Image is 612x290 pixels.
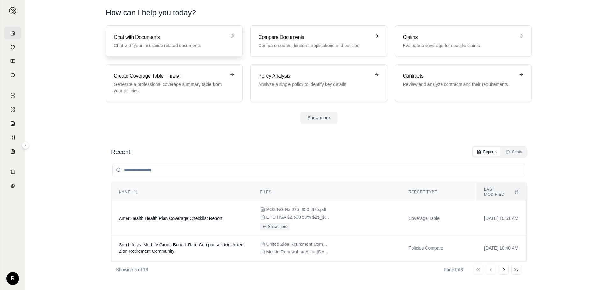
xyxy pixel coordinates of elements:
a: Custom Report [4,131,21,144]
td: Policies Compare [401,236,477,260]
div: Name [119,189,245,195]
th: Files [252,183,401,201]
a: Legal Search Engine [4,180,21,192]
button: Expand sidebar [22,141,29,149]
button: Reports [473,147,500,156]
a: Create Coverage TableBETAGenerate a professional coverage summary table from your policies. [106,64,243,102]
p: Compare quotes, binders, applications and policies [258,42,370,49]
button: Show more [300,112,338,124]
a: Single Policy [4,89,21,102]
td: Coverage Table [401,201,477,236]
p: Generate a professional coverage summary table from your policies. [114,81,226,94]
h1: How can I help you today? [106,8,532,18]
span: United Zion Retirement Community Proposal.pdf [266,241,330,247]
a: Coverage Table [4,145,21,158]
a: Home [4,27,21,39]
button: Expand sidebar [6,4,19,17]
div: Chats [506,149,522,154]
h3: Compare Documents [258,33,370,41]
div: Reports [477,149,497,154]
a: ContractsReview and analyze contracts and their requirements [395,64,532,102]
a: ClaimsEvaluate a coverage for specific claims [395,25,532,57]
a: Chat with DocumentsChat with your insurance related documents [106,25,243,57]
p: Chat with your insurance related documents [114,42,226,49]
span: AmeriHealth Health Plan Coverage Checklist Report [119,216,222,221]
td: Policies Compare [401,260,477,285]
td: [DATE] 10:51 AM [477,201,526,236]
div: R [6,272,19,285]
td: [DATE] 10:40 AM [477,236,526,260]
a: Contract Analysis [4,166,21,178]
h3: Policy Analysis [258,72,370,80]
p: Review and analyze contracts and their requirements [403,81,515,88]
a: Policy AnalysisAnalyze a single policy to identify key details [250,64,387,102]
button: Chats [502,147,526,156]
span: BETA [166,73,183,80]
p: Showing 5 of 13 [116,266,148,273]
a: Chat [4,69,21,81]
th: Report Type [401,183,477,201]
span: Metlife Renewal rates for Oct 2025.pdf [266,249,330,255]
button: +4 Show more [260,223,290,230]
p: Evaluate a coverage for specific claims [403,42,515,49]
a: Documents Vault [4,41,21,53]
h2: Recent [111,147,130,156]
a: Policy Comparisons [4,103,21,116]
a: Prompt Library [4,55,21,67]
span: Sun Life vs. MetLife Group Benefit Rate Comparison for United Zion Retirement Community [119,242,244,254]
h3: Create Coverage Table [114,72,226,80]
a: Claim Coverage [4,117,21,130]
span: EPO HSA $2,500 50% $25_$50_$75 Rx.pdf [266,214,330,220]
h3: Chat with Documents [114,33,226,41]
div: Last modified [484,187,519,197]
span: POS NG Rx $25_$50_$75.pdf [266,206,326,213]
p: Analyze a single policy to identify key details [258,81,370,88]
img: Expand sidebar [9,7,17,15]
div: Page 1 of 3 [444,266,463,273]
h3: Contracts [403,72,515,80]
a: Compare DocumentsCompare quotes, binders, applications and policies [250,25,387,57]
td: [DATE] 01:48 PM [477,260,526,285]
h3: Claims [403,33,515,41]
